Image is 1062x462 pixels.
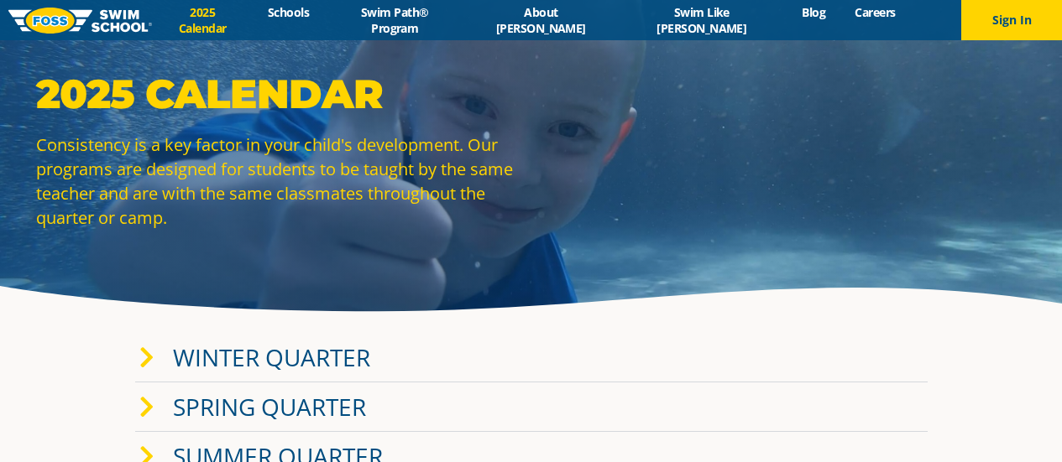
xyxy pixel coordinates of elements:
a: Swim Path® Program [324,4,466,36]
a: Swim Like [PERSON_NAME] [616,4,787,36]
a: 2025 Calendar [152,4,254,36]
div: TOP [33,407,52,433]
a: About [PERSON_NAME] [466,4,616,36]
img: FOSS Swim School Logo [8,8,152,34]
a: Winter Quarter [173,341,370,373]
strong: 2025 Calendar [36,70,383,118]
a: Careers [840,4,910,20]
a: Spring Quarter [173,391,366,423]
p: Consistency is a key factor in your child's development. Our programs are designed for students t... [36,132,523,230]
a: Schools [254,4,324,20]
a: Blog [787,4,840,20]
